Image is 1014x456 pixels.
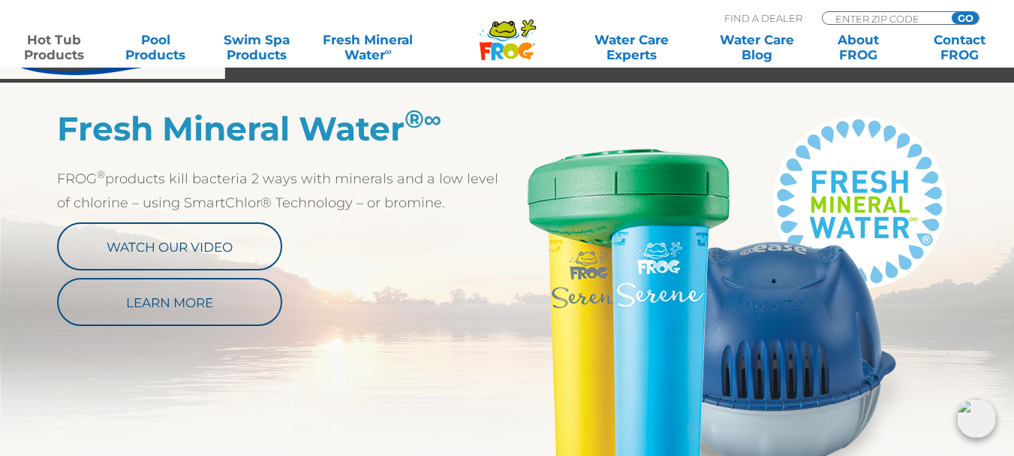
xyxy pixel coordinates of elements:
sup: ® [405,104,442,134]
a: Water CareExperts [567,32,695,62]
sup: ∞ [385,46,392,57]
a: Water CareBlog [718,32,796,62]
p: Find A Dealer [724,11,802,25]
input: Zip Code Form [834,12,935,25]
a: AboutFROG [819,32,898,62]
a: Fresh MineralWater∞ [319,32,417,62]
a: Hot TubProducts [15,32,94,62]
input: GO [952,12,979,24]
h2: Fresh Mineral Water [57,109,507,148]
a: PoolProducts [116,32,195,62]
p: FROG products kill bacteria 2 ways with minerals and a low level of chlorine – using SmartChlor® ... [57,167,507,215]
a: Learn More [57,278,282,326]
sup: ® [97,168,105,180]
em: ∞ [424,104,442,134]
a: ContactFROG [920,32,999,62]
img: openIcon [957,399,996,438]
a: Swim SpaProducts [218,32,296,62]
a: Watch Our Video [57,222,282,270]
